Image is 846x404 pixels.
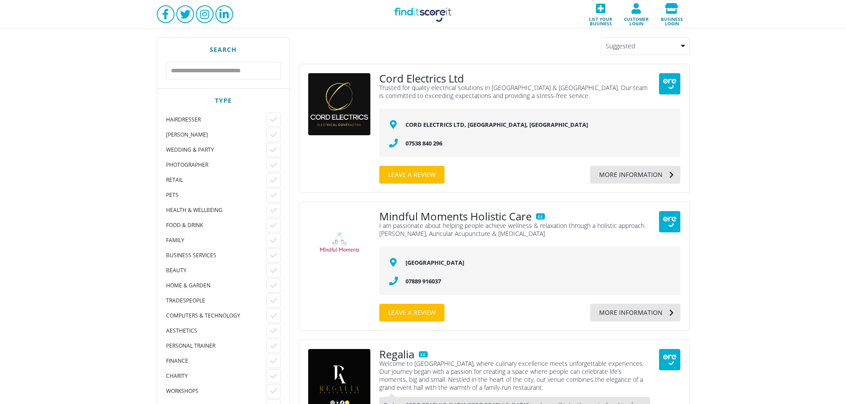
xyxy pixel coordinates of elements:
div: I am passionate about helping people achieve wellness & relaxation through a holistic approach. [... [379,222,650,238]
div: Trusted for quality electrical solutions in [GEOGRAPHIC_DATA] & [GEOGRAPHIC_DATA]. Our team is co... [379,84,650,100]
div: Search [166,47,281,53]
div: Tradespeople [166,297,266,304]
div: Personal Trainer [166,342,266,349]
div: Food & Drink [166,222,266,229]
div: Finance [166,357,266,365]
div: Suggested [601,37,690,55]
div: ££ [419,351,428,357]
span: List your business [586,14,616,26]
div: Computers & Technology [166,312,266,319]
a: Cord Electrics Ltd [379,73,464,84]
div: Pets [166,192,266,199]
a: Leave a review [379,166,445,184]
div: Aesthetics [166,327,266,334]
a: Cord Electrics Ltd, [GEOGRAPHIC_DATA], [GEOGRAPHIC_DATA] [405,121,588,129]
div: Type [166,98,281,104]
a: More information [590,304,680,322]
a: [GEOGRAPHIC_DATA] [405,259,464,267]
div: Welcome to [GEOGRAPHIC_DATA], where culinary excellence meets unforgettable experiences. Our jour... [379,360,650,392]
span: Business login [657,14,687,26]
a: Customer login [619,0,654,28]
div: Charity [166,373,266,380]
a: Leave a review [379,304,445,322]
a: Mindful Moments Holistic Care [379,211,532,222]
a: More information [590,166,680,184]
div: Health & Wellbeing [166,207,266,214]
div: More information [590,304,663,322]
a: Regalia [379,349,414,360]
div: Photographer [166,161,266,169]
a: Business login [654,0,690,28]
a: 07889 916037 [405,277,441,285]
div: Retail [166,177,266,184]
div: Wedding & Party [166,146,266,153]
div: Family [166,237,266,244]
div: [PERSON_NAME] [166,131,266,138]
span: Customer login [621,14,651,26]
div: Hairdresser [166,116,266,123]
div: Home & Garden [166,282,266,289]
div: Workshops [166,388,266,395]
div: Business Services [166,252,266,259]
a: List your business [583,0,619,28]
a: 07538 840 296 [405,139,442,147]
div: ££ [536,213,545,220]
div: More information [590,166,663,184]
div: Beauty [166,267,266,274]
